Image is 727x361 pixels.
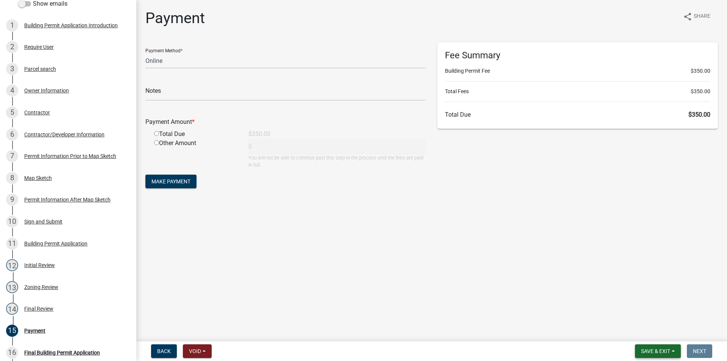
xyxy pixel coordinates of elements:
div: Contractor/Developer Information [24,132,105,137]
div: Other Amount [148,139,243,169]
div: Sign and Submit [24,219,62,224]
span: Save & Exit [641,348,670,354]
span: $350.00 [691,67,710,75]
span: Make Payment [151,178,190,184]
span: Share [694,12,710,21]
div: Map Sketch [24,175,52,181]
div: 9 [6,194,18,206]
div: Payment Amount [140,117,432,127]
div: 5 [6,106,18,119]
div: 8 [6,172,18,184]
div: Building Permit Application [24,241,87,246]
div: 4 [6,84,18,97]
span: $350.00 [691,88,710,95]
div: 3 [6,63,18,75]
span: Void [189,348,201,354]
div: 11 [6,238,18,250]
button: Back [151,344,177,358]
button: Next [687,344,712,358]
i: share [683,12,692,21]
button: Save & Exit [635,344,681,358]
div: 14 [6,303,18,315]
div: Contractor [24,110,50,115]
div: Permit Information Prior to Map Sketch [24,153,116,159]
div: Parcel search [24,66,56,72]
div: Require User [24,44,54,50]
h6: Fee Summary [445,50,710,61]
span: $350.00 [688,111,710,118]
div: Payment [24,328,45,333]
button: shareShare [677,9,716,24]
div: Owner Information [24,88,69,93]
span: Next [693,348,706,354]
div: 12 [6,259,18,271]
div: Final Building Permit Application [24,350,100,355]
span: Back [157,348,171,354]
li: Building Permit Fee [445,67,710,75]
div: Permit Information After Map Sketch [24,197,111,202]
div: 16 [6,347,18,359]
div: 15 [6,325,18,337]
div: 2 [6,41,18,53]
h1: Payment [145,9,205,27]
div: Initial Review [24,263,55,268]
div: 13 [6,281,18,293]
div: Building Permit Application Introduction [24,23,118,28]
div: Zoning Review [24,284,58,290]
button: Void [183,344,212,358]
div: 1 [6,19,18,31]
li: Total Fees [445,88,710,95]
h6: Total Due [445,111,710,118]
div: Final Review [24,306,53,311]
div: 7 [6,150,18,162]
div: 6 [6,128,18,141]
button: Make Payment [145,175,197,188]
div: Total Due [148,130,243,139]
div: 10 [6,216,18,228]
